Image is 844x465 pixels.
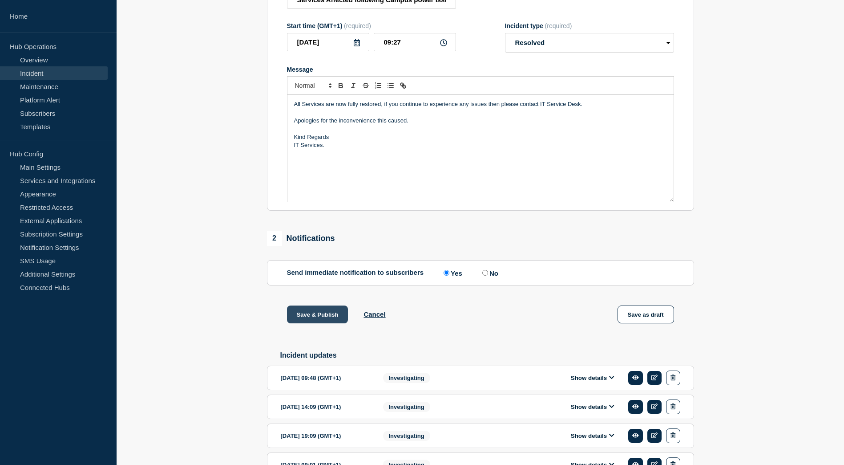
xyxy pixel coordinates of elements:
button: Show details [568,432,617,440]
span: 2 [267,231,282,246]
button: Toggle strikethrough text [359,80,372,91]
input: No [482,270,488,276]
p: Kind Regards [294,133,667,141]
button: Toggle link [397,80,409,91]
span: Investigating [383,373,430,383]
p: Apologies for the inconvenience this caused. [294,117,667,125]
span: (required) [545,22,572,29]
input: HH:MM [374,33,456,51]
div: Send immediate notification to subscribers [287,269,674,277]
div: Notifications [267,231,335,246]
button: Toggle bold text [335,80,347,91]
span: Font size [291,80,335,91]
div: [DATE] 19:09 (GMT+1) [281,428,370,443]
input: Yes [444,270,449,276]
button: Toggle bulleted list [384,80,397,91]
button: Save & Publish [287,306,348,323]
div: Start time (GMT+1) [287,22,456,29]
span: Investigating [383,431,430,441]
button: Cancel [363,310,385,318]
label: Yes [441,269,462,277]
button: Toggle ordered list [372,80,384,91]
span: (required) [344,22,371,29]
div: Message [287,66,674,73]
p: IT Services. [294,141,667,149]
p: Send immediate notification to subscribers [287,269,424,277]
div: Message [287,95,674,202]
h2: Incident updates [280,351,694,359]
div: Incident type [505,22,674,29]
label: No [480,269,498,277]
p: All Services are now fully restored, if you continue to experience any issues then please contact... [294,100,667,108]
button: Show details [568,403,617,411]
button: Show details [568,374,617,382]
div: [DATE] 14:09 (GMT+1) [281,400,370,414]
div: [DATE] 09:48 (GMT+1) [281,371,370,385]
button: Save as draft [618,306,674,323]
input: YYYY-MM-DD [287,33,369,51]
button: Toggle italic text [347,80,359,91]
span: Investigating [383,402,430,412]
select: Incident type [505,33,674,53]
